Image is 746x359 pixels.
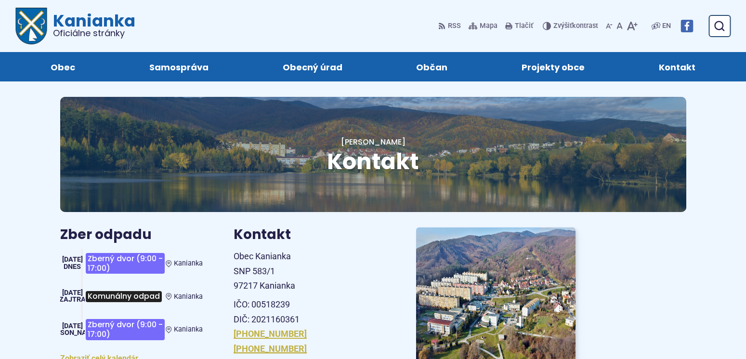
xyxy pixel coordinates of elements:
[53,29,135,38] span: Oficiálne stránky
[389,52,475,81] a: Občan
[659,52,695,81] span: Kontakt
[64,263,81,271] span: Dnes
[60,285,203,307] a: Komunálny odpad Kanianka [DATE] Zajtra
[615,16,625,36] button: Nastaviť pôvodnú veľkosť písma
[46,329,99,337] span: [PERSON_NAME]
[60,227,203,242] h3: Zber odpadu
[681,20,693,32] img: Prejsť na Facebook stránku
[60,249,203,278] a: Zberný dvor (9:00 - 17:00) Kanianka [DATE] Dnes
[234,329,307,339] a: [PHONE_NUMBER]
[515,22,533,30] span: Tlačiť
[438,16,463,36] a: RSS
[149,52,209,81] span: Samospráva
[660,20,673,32] a: EN
[86,253,165,274] span: Zberný dvor (9:00 - 17:00)
[234,251,295,291] span: Obec Kanianka SNP 583/1 97217 Kanianka
[62,289,83,297] span: [DATE]
[341,136,406,147] a: [PERSON_NAME]
[62,322,83,330] span: [DATE]
[631,52,723,81] a: Kontakt
[553,22,572,30] span: Zvýšiť
[15,8,135,44] a: Logo Kanianka, prejsť na domovskú stránku.
[494,52,612,81] a: Projekty obce
[543,16,600,36] button: Zvýšiťkontrast
[174,259,203,267] span: Kanianka
[255,52,370,81] a: Obecný úrad
[15,8,47,44] img: Prejsť na domovskú stránku
[416,52,447,81] span: Občan
[467,16,499,36] a: Mapa
[60,315,203,344] a: Zberný dvor (9:00 - 17:00) Kanianka [DATE] [PERSON_NAME]
[234,297,393,327] p: IČO: 00518239 DIČ: 2021160361
[47,13,135,38] span: Kanianka
[480,20,497,32] span: Mapa
[174,325,203,333] span: Kanianka
[448,20,461,32] span: RSS
[327,146,419,177] span: Kontakt
[283,52,342,81] span: Obecný úrad
[23,52,103,81] a: Obec
[86,319,165,340] span: Zberný dvor (9:00 - 17:00)
[62,255,83,264] span: [DATE]
[51,52,75,81] span: Obec
[86,291,162,302] span: Komunálny odpad
[59,295,86,304] span: Zajtra
[553,22,598,30] span: kontrast
[122,52,236,81] a: Samospráva
[234,344,307,354] a: [PHONE_NUMBER]
[625,16,640,36] button: Zväčšiť veľkosť písma
[503,16,535,36] button: Tlačiť
[522,52,585,81] span: Projekty obce
[662,20,671,32] span: EN
[234,227,393,242] h3: Kontakt
[174,293,203,301] span: Kanianka
[604,16,615,36] button: Zmenšiť veľkosť písma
